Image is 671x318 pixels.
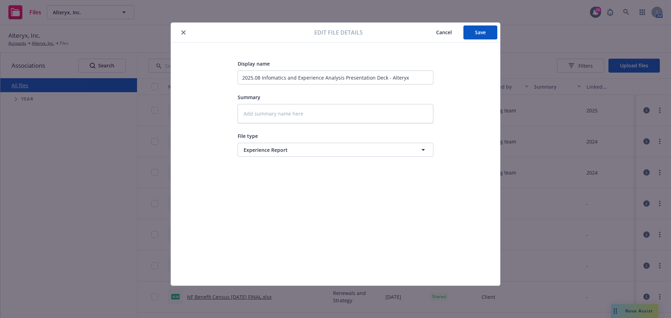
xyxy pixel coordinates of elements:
input: Add display name here [238,71,433,84]
button: close [179,28,188,37]
span: Experience Report [244,146,402,154]
span: Display name [238,60,270,67]
button: Save [463,25,497,39]
button: Cancel [425,25,463,39]
span: Summary [238,94,260,101]
span: File type [238,133,258,139]
span: Save [475,29,486,36]
span: Cancel [436,29,452,36]
button: Experience Report [238,143,433,157]
span: Edit file details [314,28,363,37]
